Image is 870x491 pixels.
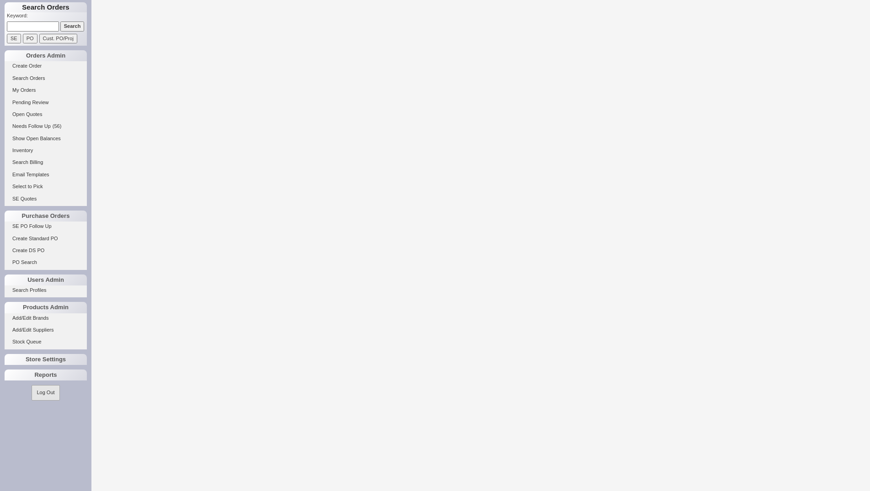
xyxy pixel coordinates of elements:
[5,61,87,71] a: Create Order
[12,123,51,129] span: Needs Follow Up
[32,385,59,400] button: Log Out
[5,246,87,255] a: Create DS PO
[5,302,87,313] div: Products Admin
[5,370,87,380] div: Reports
[5,234,87,243] a: Create Standard PO
[5,85,87,95] a: My Orders
[7,12,87,21] p: Keyword:
[5,98,87,107] a: Pending Review
[5,2,87,12] h1: Search Orders
[5,285,87,295] a: Search Profiles
[5,337,87,347] a: Stock Queue
[5,275,87,285] div: Users Admin
[5,74,87,83] a: Search Orders
[5,211,87,222] div: Purchase Orders
[5,313,87,323] a: Add/Edit Brands
[5,121,87,131] a: Needs Follow Up(56)
[5,325,87,335] a: Add/Edit Suppliers
[5,110,87,119] a: Open Quotes
[5,182,87,191] a: Select to Pick
[5,50,87,61] div: Orders Admin
[5,170,87,180] a: Email Templates
[60,21,85,31] input: Search
[39,34,77,43] input: Cust. PO/Proj
[7,34,21,43] input: SE
[5,194,87,204] a: SE Quotes
[5,146,87,155] a: Inventory
[5,134,87,143] a: Show Open Balances
[5,354,87,365] div: Store Settings
[5,258,87,267] a: PO Search
[5,222,87,231] a: SE PO Follow Up
[5,158,87,167] a: Search Billing
[23,34,37,43] input: PO
[12,100,49,105] span: Pending Review
[53,123,62,129] span: ( 56 )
